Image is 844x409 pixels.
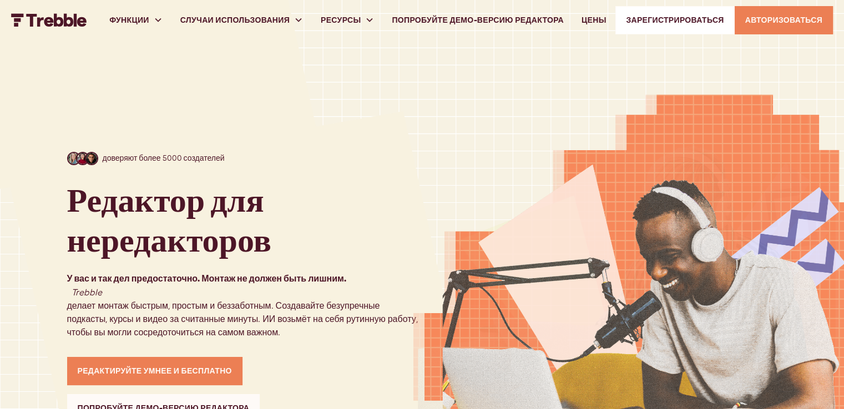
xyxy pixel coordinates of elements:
font: У вас и так дел предостаточно. Монтаж не должен быть лишним. [67,273,346,283]
font: ФУНКЦИИ [109,16,149,24]
font: ЦЕНЫ [582,16,607,24]
font: нередакторов [67,217,271,260]
img: Логотип Trebble FM [11,13,87,27]
font: АВТОРИЗОВАТЬСЯ [745,16,822,24]
font: РЕСУРСЫ [321,16,361,24]
font: Редактируйте умнее и бесплатно [78,366,232,375]
font: Редактор для [67,177,264,220]
font: Зарегистрироваться [626,16,724,24]
a: Редактируйте умнее и бесплатно [67,357,242,385]
a: АВТОРИЗОВАТЬСЯ [735,6,833,34]
font: СЛУЧАИ ИСПОЛЬЗОВАНИЯ [180,16,290,24]
a: Зарегистрироваться [615,6,734,34]
a: ЦЕНЫ [573,1,615,39]
a: дом [11,13,87,27]
font: делает монтаж быстрым, простым и беззаботным. Создавайте безупречные подкасты, курсы и видео за с... [67,300,418,338]
font: ‍ ‍ Trebble [67,287,102,298]
font: Попробуйте демо-версию редактора [392,16,564,24]
div: РЕСУРСЫ [312,1,383,39]
div: ФУНКЦИИ [100,1,171,39]
font: доверяют более 5000 создателей [103,154,225,162]
a: Попробуйте демо-версию редактора [383,1,573,39]
div: СЛУЧАИ ИСПОЛЬЗОВАНИЯ [171,1,312,39]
